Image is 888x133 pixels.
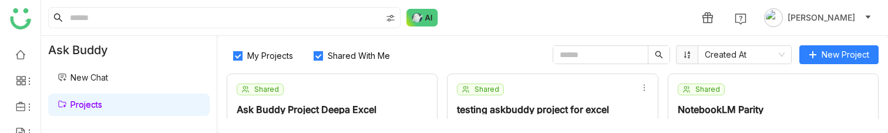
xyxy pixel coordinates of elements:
[475,84,499,95] span: Shared
[58,99,102,109] a: Projects
[764,8,783,27] img: avatar
[788,11,855,24] span: [PERSON_NAME]
[457,105,609,114] div: testing askbuddy project for excel
[735,13,746,25] img: help.svg
[254,84,279,95] span: Shared
[406,9,438,26] img: ask-buddy-normal.svg
[799,45,879,64] button: New Project
[822,48,869,61] span: New Project
[705,46,785,64] nz-select-item: Created At
[41,36,217,64] div: Ask Buddy
[243,51,298,61] span: My Projects
[323,51,395,61] span: Shared With Me
[237,105,376,114] div: Ask Buddy Project Deepa Excel
[58,72,108,82] a: New Chat
[678,105,763,114] div: NotebookLM Parity
[386,14,395,23] img: search-type.svg
[762,8,874,27] button: [PERSON_NAME]
[10,8,31,29] img: logo
[695,84,720,95] span: Shared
